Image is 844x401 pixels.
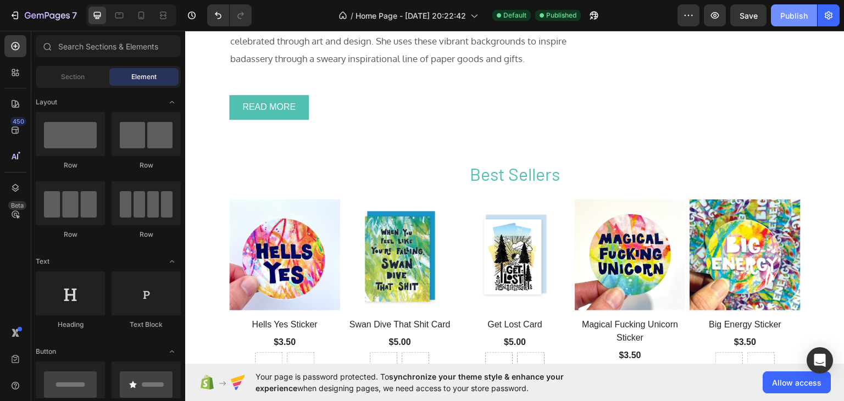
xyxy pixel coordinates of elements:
[36,230,105,240] div: Row
[504,286,615,302] a: Big Energy Sticker
[207,4,252,26] div: Undo/Redo
[546,10,576,20] span: Published
[163,343,181,360] span: Toggle open
[159,169,270,280] a: Swan Dive That Shit Card
[772,377,821,388] span: Allow access
[4,4,82,26] button: 7
[61,72,85,82] span: Section
[44,64,124,89] button: <p>READ MORE</p>
[763,371,831,393] button: Allow access
[390,169,501,280] a: Magical Fucking Unicorn Sticker
[351,10,353,21] span: /
[112,320,181,330] div: Text Block
[44,169,155,280] a: Hells Yes Sticker
[72,9,77,22] p: 7
[36,320,105,330] div: Heading
[44,304,155,319] div: $3.50
[36,347,56,357] span: Button
[780,10,808,21] div: Publish
[356,10,466,21] span: Home Page - [DATE] 20:22:42
[390,286,501,315] a: Magical Fucking Unicorn Sticker
[504,169,615,280] a: Big Energy Sticker
[10,117,26,126] div: 450
[285,132,375,153] span: Best Sellers
[807,347,833,374] div: Open Intercom Messenger
[274,304,385,319] div: $5.00
[57,69,110,85] p: READ MORE
[771,4,817,26] button: Publish
[274,286,385,302] a: Get Lost Card
[740,11,758,20] span: Save
[274,169,385,280] a: Get Lost Card
[256,372,564,393] span: synchronize your theme style & enhance your experience
[112,160,181,170] div: Row
[256,371,607,394] span: Your page is password protected. To when designing pages, we need access to your store password.
[159,286,270,302] a: Swan Dive That Shit Card
[36,35,181,57] input: Search Sections & Elements
[163,93,181,111] span: Toggle open
[8,201,26,210] div: Beta
[44,286,155,302] a: Hells Yes Sticker
[159,304,270,319] div: $5.00
[131,72,157,82] span: Element
[390,317,501,332] div: $3.50
[163,253,181,270] span: Toggle open
[504,304,615,319] div: $3.50
[185,31,844,364] iframe: Design area
[36,160,105,170] div: Row
[503,10,526,20] span: Default
[36,97,57,107] span: Layout
[36,257,49,266] span: Text
[112,230,181,240] div: Row
[730,4,767,26] button: Save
